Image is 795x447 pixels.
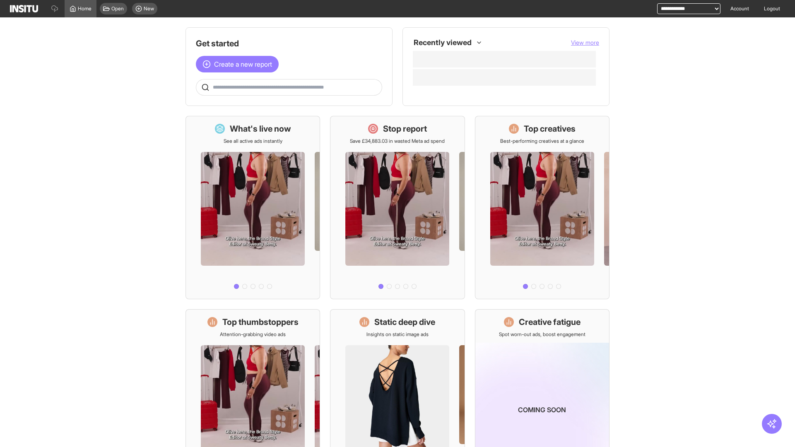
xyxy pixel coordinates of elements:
[185,116,320,299] a: What's live nowSee all active ads instantly
[10,5,38,12] img: Logo
[366,331,429,338] p: Insights on static image ads
[78,5,92,12] span: Home
[196,56,279,72] button: Create a new report
[350,138,445,144] p: Save £34,883.03 in wasted Meta ad spend
[111,5,124,12] span: Open
[144,5,154,12] span: New
[214,59,272,69] span: Create a new report
[500,138,584,144] p: Best-performing creatives at a glance
[475,116,609,299] a: Top creativesBest-performing creatives at a glance
[571,39,599,46] span: View more
[383,123,427,135] h1: Stop report
[374,316,435,328] h1: Static deep dive
[230,123,291,135] h1: What's live now
[224,138,282,144] p: See all active ads instantly
[196,38,382,49] h1: Get started
[222,316,299,328] h1: Top thumbstoppers
[571,38,599,47] button: View more
[524,123,576,135] h1: Top creatives
[330,116,465,299] a: Stop reportSave £34,883.03 in wasted Meta ad spend
[220,331,286,338] p: Attention-grabbing video ads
